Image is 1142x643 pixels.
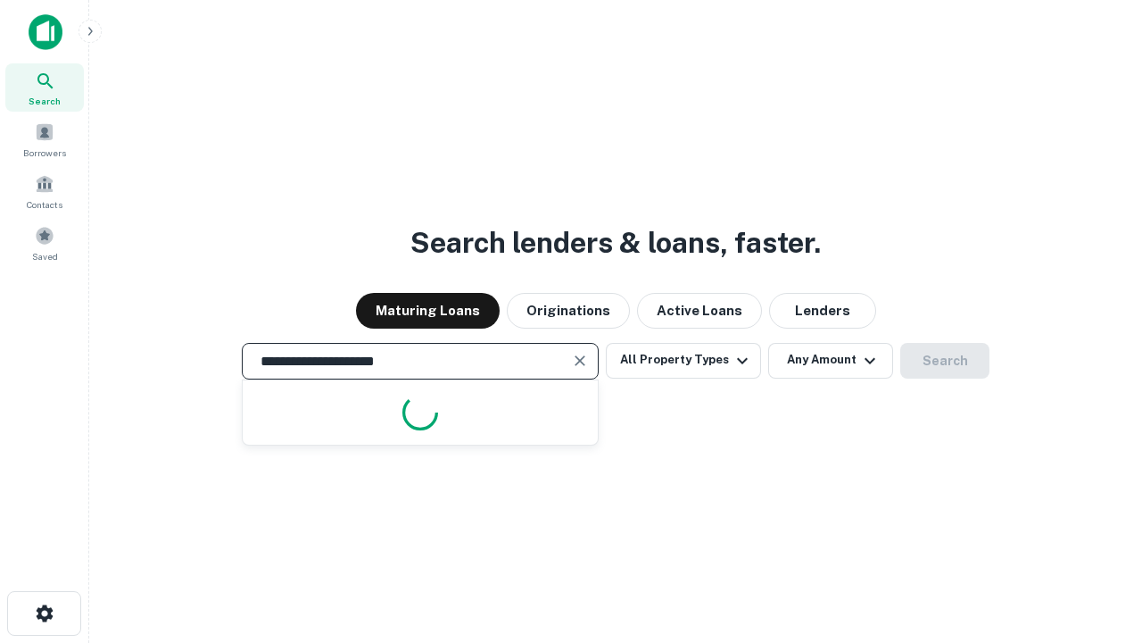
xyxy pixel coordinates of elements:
[567,348,592,373] button: Clear
[606,343,761,379] button: All Property Types
[1053,443,1142,529] iframe: Chat Widget
[637,293,762,329] button: Active Loans
[27,197,62,212] span: Contacts
[5,63,84,112] a: Search
[23,146,66,160] span: Borrowers
[356,293,500,329] button: Maturing Loans
[29,94,61,108] span: Search
[5,167,84,215] a: Contacts
[5,219,84,267] a: Saved
[768,343,893,379] button: Any Amount
[507,293,630,329] button: Originations
[32,249,58,263] span: Saved
[5,115,84,163] a: Borrowers
[29,14,62,50] img: capitalize-icon.png
[410,221,821,264] h3: Search lenders & loans, faster.
[769,293,876,329] button: Lenders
